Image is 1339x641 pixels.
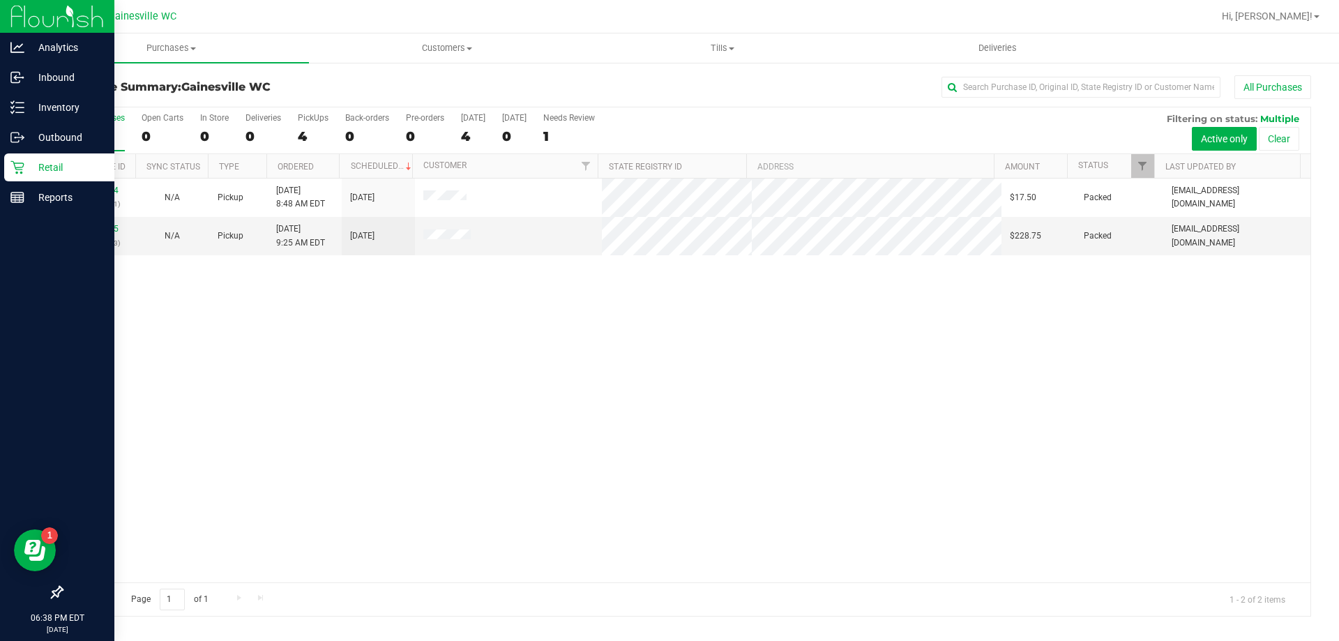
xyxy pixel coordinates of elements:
[146,162,200,172] a: Sync Status
[10,130,24,144] inline-svg: Outbound
[41,527,58,544] iframe: Resource center unread badge
[10,40,24,54] inline-svg: Analytics
[142,128,183,144] div: 0
[406,113,444,123] div: Pre-orders
[298,113,328,123] div: PickUps
[423,160,467,170] a: Customer
[108,10,176,22] span: Gainesville WC
[584,33,860,63] a: Tills
[6,624,108,635] p: [DATE]
[14,529,56,571] iframe: Resource center
[24,129,108,146] p: Outbound
[345,128,389,144] div: 0
[406,128,444,144] div: 0
[960,42,1036,54] span: Deliveries
[461,128,485,144] div: 4
[165,191,180,204] button: N/A
[165,193,180,202] span: Not Applicable
[218,191,243,204] span: Pickup
[1010,229,1041,243] span: $228.75
[350,191,375,204] span: [DATE]
[1167,113,1257,124] span: Filtering on status:
[24,69,108,86] p: Inbound
[10,160,24,174] inline-svg: Retail
[1192,127,1257,151] button: Active only
[1222,10,1312,22] span: Hi, [PERSON_NAME]!
[746,154,994,179] th: Address
[33,33,309,63] a: Purchases
[585,42,859,54] span: Tills
[61,81,478,93] h3: Purchase Summary:
[351,161,414,171] a: Scheduled
[219,162,239,172] a: Type
[276,223,325,249] span: [DATE] 9:25 AM EDT
[276,184,325,211] span: [DATE] 8:48 AM EDT
[502,128,527,144] div: 0
[543,113,595,123] div: Needs Review
[6,612,108,624] p: 06:38 PM EDT
[309,33,584,63] a: Customers
[1259,127,1299,151] button: Clear
[10,70,24,84] inline-svg: Inbound
[1005,162,1040,172] a: Amount
[200,128,229,144] div: 0
[860,33,1135,63] a: Deliveries
[1084,191,1112,204] span: Packed
[345,113,389,123] div: Back-orders
[1218,589,1296,610] span: 1 - 2 of 2 items
[1234,75,1311,99] button: All Purchases
[278,162,314,172] a: Ordered
[350,229,375,243] span: [DATE]
[200,113,229,123] div: In Store
[142,113,183,123] div: Open Carts
[165,229,180,243] button: N/A
[1131,154,1154,178] a: Filter
[298,128,328,144] div: 4
[181,80,271,93] span: Gainesville WC
[33,42,309,54] span: Purchases
[24,189,108,206] p: Reports
[80,186,119,195] a: 11997244
[575,154,598,178] a: Filter
[1172,223,1302,249] span: [EMAIL_ADDRESS][DOMAIN_NAME]
[609,162,682,172] a: State Registry ID
[119,589,220,610] span: Page of 1
[10,190,24,204] inline-svg: Reports
[80,224,119,234] a: 11997415
[310,42,584,54] span: Customers
[461,113,485,123] div: [DATE]
[1260,113,1299,124] span: Multiple
[24,159,108,176] p: Retail
[941,77,1220,98] input: Search Purchase ID, Original ID, State Registry ID or Customer Name...
[10,100,24,114] inline-svg: Inventory
[1010,191,1036,204] span: $17.50
[245,113,281,123] div: Deliveries
[24,99,108,116] p: Inventory
[1172,184,1302,211] span: [EMAIL_ADDRESS][DOMAIN_NAME]
[24,39,108,56] p: Analytics
[218,229,243,243] span: Pickup
[1165,162,1236,172] a: Last Updated By
[160,589,185,610] input: 1
[245,128,281,144] div: 0
[1078,160,1108,170] a: Status
[1084,229,1112,243] span: Packed
[165,231,180,241] span: Not Applicable
[543,128,595,144] div: 1
[502,113,527,123] div: [DATE]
